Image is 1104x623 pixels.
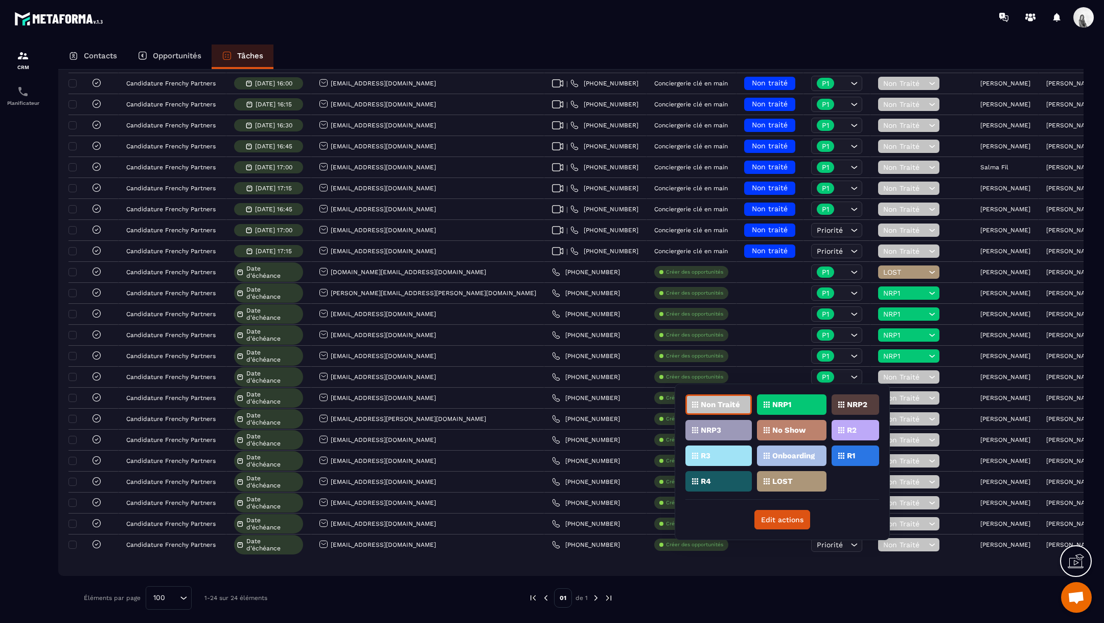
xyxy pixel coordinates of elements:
[552,436,620,444] a: [PHONE_NUMBER]
[1046,373,1096,381] p: [PERSON_NAME]
[541,593,550,603] img: prev
[246,475,301,489] span: Date d’échéance
[126,310,216,318] p: Candidature Frenchy Partners
[126,290,216,297] p: Candidature Frenchy Partners
[1046,478,1096,485] p: [PERSON_NAME]
[654,143,728,150] p: Conciergerie clé en main
[1046,541,1096,548] p: [PERSON_NAME]
[654,206,728,213] p: Conciergerie clé en main
[566,248,568,255] span: |
[204,594,267,602] p: 1-24 sur 24 éléments
[1046,80,1096,87] p: [PERSON_NAME]
[126,541,216,548] p: Candidature Frenchy Partners
[752,100,788,108] span: Non traité
[883,205,926,213] span: Non Traité
[246,349,301,363] span: Date d’échéance
[126,457,216,464] p: Candidature Frenchy Partners
[980,164,1008,171] p: Salma Fil
[666,269,723,276] p: Créer des opportunités
[126,415,216,422] p: Candidature Frenchy Partners
[552,457,620,465] a: [PHONE_NUMBER]
[570,142,638,150] a: [PHONE_NUMBER]
[883,100,926,108] span: Non Traité
[3,64,43,70] p: CRM
[822,290,829,297] p: P1
[566,164,568,171] span: |
[701,478,711,485] p: R4
[528,593,538,603] img: prev
[1046,499,1096,506] p: [PERSON_NAME]
[980,394,1030,402] p: [PERSON_NAME]
[255,164,292,171] p: [DATE] 17:00
[822,101,829,108] p: P1
[883,142,926,150] span: Non Traité
[14,9,106,28] img: logo
[255,143,292,150] p: [DATE] 16:45
[883,79,926,87] span: Non Traité
[980,185,1030,192] p: [PERSON_NAME]
[570,226,638,234] a: [PHONE_NUMBER]
[552,310,620,318] a: [PHONE_NUMBER]
[552,331,620,339] a: [PHONE_NUMBER]
[169,592,177,604] input: Search for option
[701,427,721,434] p: NRP3
[604,593,613,603] img: next
[566,122,568,129] span: |
[772,401,791,408] p: NRP1
[127,44,212,69] a: Opportunités
[822,373,829,381] p: P1
[666,331,723,339] p: Créer des opportunités
[752,79,788,87] span: Non traité
[126,394,216,402] p: Candidature Frenchy Partners
[1046,248,1096,255] p: [PERSON_NAME]
[1046,436,1096,443] p: [PERSON_NAME]
[980,122,1030,129] p: [PERSON_NAME]
[701,452,710,459] p: R3
[980,436,1030,443] p: [PERSON_NAME]
[552,394,620,402] a: [PHONE_NUMBER]
[552,520,620,528] a: [PHONE_NUMBER]
[654,122,728,129] p: Conciergerie clé en main
[754,510,810,529] button: Edit actions
[666,290,723,297] p: Créer des opportunités
[654,227,728,234] p: Conciergerie clé en main
[847,427,857,434] p: R2
[1046,331,1096,339] p: [PERSON_NAME]
[17,85,29,98] img: scheduler
[980,206,1030,213] p: [PERSON_NAME]
[772,427,806,434] p: No Show
[883,373,926,381] span: Non Traité
[666,541,723,548] p: Créer des opportunités
[566,227,568,234] span: |
[84,594,141,602] p: Éléments par page
[566,185,568,192] span: |
[654,185,728,192] p: Conciergerie clé en main
[58,44,127,69] a: Contacts
[246,286,301,300] span: Date d’échéance
[883,268,926,276] span: LOST
[752,226,788,234] span: Non traité
[822,164,829,171] p: P1
[666,436,723,443] p: Créer des opportunités
[883,394,926,402] span: Non Traité
[255,206,292,213] p: [DATE] 16:45
[980,101,1030,108] p: [PERSON_NAME]
[1046,269,1096,276] p: [PERSON_NAME]
[883,457,926,465] span: Non Traité
[126,352,216,360] p: Candidature Frenchy Partners
[570,184,638,192] a: [PHONE_NUMBER]
[255,227,292,234] p: [DATE] 17:00
[1046,206,1096,213] p: [PERSON_NAME]
[883,121,926,129] span: Non Traité
[246,517,301,531] span: Date d’échéance
[256,185,292,192] p: [DATE] 17:15
[817,541,843,549] span: Priorité
[883,310,926,318] span: NRP1
[822,122,829,129] p: P1
[1046,415,1096,422] p: [PERSON_NAME]
[654,101,728,108] p: Conciergerie clé en main
[666,478,723,485] p: Créer des opportunités
[554,588,572,608] p: 01
[552,289,620,297] a: [PHONE_NUMBER]
[883,289,926,297] span: NRP1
